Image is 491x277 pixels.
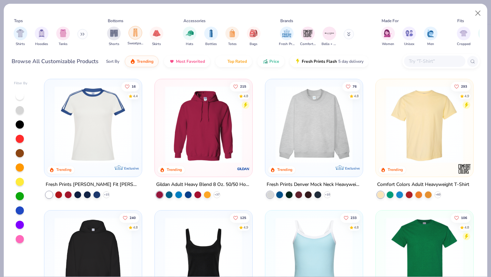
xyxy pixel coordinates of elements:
div: filter for Unisex [402,27,416,47]
div: filter for Men [424,27,437,47]
span: Men [427,42,434,47]
img: Skirts Image [153,29,161,37]
img: flash.gif [295,59,300,64]
div: filter for Women [381,27,395,47]
img: Fresh Prints Image [282,28,292,39]
div: filter for Shorts [107,27,121,47]
button: filter button [322,27,337,47]
span: 106 [461,216,467,219]
div: 4.8 [354,93,359,99]
span: Fresh Prints Flash [302,59,337,64]
div: Browse All Customizable Products [12,57,99,65]
span: 76 [353,85,357,88]
div: Comfort Colors Adult Heavyweight T-Shirt [377,180,469,189]
button: Like [451,82,471,91]
img: Unisex Image [405,29,413,37]
span: 215 [240,85,246,88]
div: filter for Bags [247,27,261,47]
div: Made For [382,18,399,24]
button: Like [230,213,250,222]
div: Accessories [183,18,206,24]
div: filter for Hoodies [35,27,48,47]
button: filter button [128,27,143,47]
img: Hats Image [186,29,194,37]
button: filter button [247,27,261,47]
div: filter for Shirts [14,27,27,47]
img: TopRated.gif [221,59,226,64]
span: Bella + Canvas [322,42,337,47]
div: filter for Skirts [150,27,163,47]
span: Sweatpants [128,41,143,46]
button: filter button [457,27,471,47]
div: filter for Bottles [204,27,218,47]
div: Tops [14,18,23,24]
div: filter for Cropped [457,27,471,47]
span: Shorts [109,42,119,47]
button: filter button [183,27,196,47]
button: filter button [204,27,218,47]
span: Hoodies [35,42,48,47]
div: 4.9 [243,225,248,230]
button: filter button [300,27,316,47]
div: 4.4 [133,93,138,99]
button: filter button [381,27,395,47]
img: a90f7c54-8796-4cb2-9d6e-4e9644cfe0fe [356,86,440,163]
button: Top Rated [215,56,252,67]
span: Women [382,42,394,47]
div: filter for Totes [225,27,239,47]
img: Bottles Image [207,29,215,37]
img: a164e800-7022-4571-a324-30c76f641635 [245,86,329,163]
button: Like [230,82,250,91]
div: 4.8 [464,225,469,230]
button: filter button [402,27,416,47]
img: f5d85501-0dbb-4ee4-b115-c08fa3845d83 [272,86,356,163]
button: filter button [225,27,239,47]
button: Fresh Prints Flash5 day delivery [290,56,369,67]
span: Trending [137,59,153,64]
span: + 60 [435,193,440,197]
button: filter button [424,27,437,47]
span: 125 [240,216,246,219]
span: Most Favorited [176,59,205,64]
div: Sort By [106,58,119,64]
img: Totes Image [228,29,236,37]
span: Hats [186,42,193,47]
span: Tanks [59,42,68,47]
span: Bottles [205,42,217,47]
img: trending.gif [130,59,135,64]
img: Bags Image [250,29,257,37]
img: most_fav.gif [169,59,175,64]
div: Bottoms [108,18,123,24]
div: Filter By [14,81,28,86]
button: Like [120,213,139,222]
div: filter for Comfort Colors [300,27,316,47]
img: 01756b78-01f6-4cc6-8d8a-3c30c1a0c8ac [162,86,245,163]
span: Skirts [152,42,161,47]
div: filter for Sweatpants [128,26,143,46]
span: 293 [461,85,467,88]
div: filter for Hats [183,27,196,47]
img: Shorts Image [110,29,118,37]
button: Like [340,213,360,222]
button: Price [257,56,284,67]
span: Totes [228,42,237,47]
div: Gildan Adult Heavy Blend 8 Oz. 50/50 Hooded Sweatshirt [156,180,251,189]
span: Shirts [16,42,25,47]
span: + 15 [104,193,109,197]
button: Like [122,82,139,91]
div: Fresh Prints Denver Mock Neck Heavyweight Sweatshirt [267,180,361,189]
img: Sweatpants Image [132,29,139,37]
button: Trending [125,56,159,67]
button: filter button [279,27,295,47]
img: Women Image [384,29,392,37]
span: 233 [351,216,357,219]
button: Most Favorited [164,56,210,67]
span: 16 [132,85,136,88]
img: Gildan logo [237,162,250,176]
span: Exclusive [124,166,139,171]
img: Shirts Image [16,29,24,37]
div: filter for Bella + Canvas [322,27,337,47]
button: Like [342,82,360,91]
img: 029b8af0-80e6-406f-9fdc-fdf898547912 [383,86,466,163]
img: Tanks Image [59,29,67,37]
